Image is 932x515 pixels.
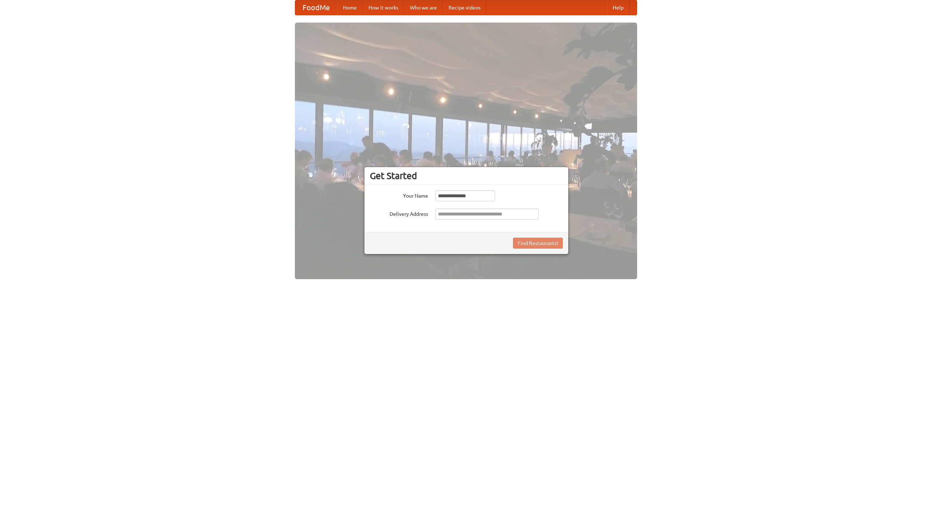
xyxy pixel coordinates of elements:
button: Find Restaurants! [513,238,563,249]
a: Home [337,0,363,15]
label: Your Name [370,190,428,199]
a: FoodMe [295,0,337,15]
a: Who we are [404,0,443,15]
a: Help [607,0,629,15]
a: Recipe videos [443,0,486,15]
h3: Get Started [370,170,563,181]
a: How it works [363,0,404,15]
label: Delivery Address [370,209,428,218]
